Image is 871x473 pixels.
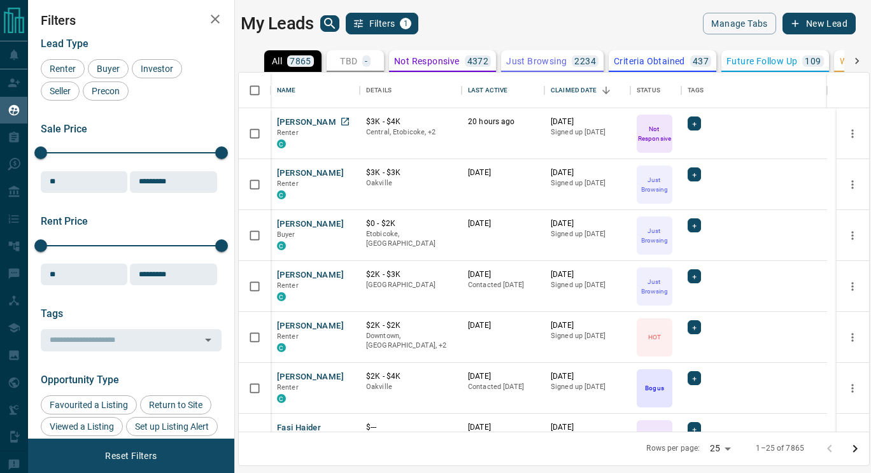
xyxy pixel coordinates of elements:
p: All [272,57,282,66]
div: Set up Listing Alert [126,417,218,436]
span: + [692,423,697,435]
a: Open in New Tab [337,113,353,130]
span: Renter [277,332,299,341]
span: Rent Price [41,215,88,227]
span: Buyer [277,230,295,239]
span: Opportunity Type [41,374,119,386]
p: [DATE] [468,218,538,229]
span: Renter [277,281,299,290]
div: Name [277,73,296,108]
p: [DATE] [551,218,624,229]
button: Sort [597,81,615,99]
p: Not Responsive [638,430,671,449]
span: 1 [401,19,410,28]
div: Precon [83,81,129,101]
button: more [843,379,862,398]
p: Rows per page: [646,443,700,454]
button: more [843,226,862,245]
p: Signed up [DATE] [551,127,624,138]
span: Renter [277,129,299,137]
p: Toronto, Mississauga [366,127,455,138]
div: condos.ca [277,241,286,250]
p: $0 - $2K [366,218,455,229]
span: + [692,270,697,283]
h2: Filters [41,13,222,28]
button: Go to next page [842,436,868,462]
h1: My Leads [241,13,314,34]
div: Favourited a Listing [41,395,137,414]
p: 437 [693,57,709,66]
span: Buyer [92,64,124,74]
div: Status [630,73,681,108]
p: HOT [648,332,661,342]
span: Set up Listing Alert [131,421,213,432]
button: Manage Tabs [703,13,775,34]
p: [DATE] [468,167,538,178]
span: Favourited a Listing [45,400,132,410]
div: + [688,218,701,232]
div: Claimed Date [551,73,597,108]
p: [DATE] [551,320,624,331]
p: 1–25 of 7865 [756,443,804,454]
button: Open [199,331,217,349]
p: [DATE] [551,371,624,382]
p: Just Browsing [638,277,671,296]
span: + [692,168,697,181]
div: condos.ca [277,190,286,199]
div: Seller [41,81,80,101]
p: Signed up [DATE] [551,382,624,392]
div: condos.ca [277,343,286,352]
button: [PERSON_NAME] [277,167,344,180]
p: [DATE] [551,422,624,433]
div: Tags [681,73,827,108]
p: Oakville [366,178,455,188]
button: search button [320,15,339,32]
span: Investor [136,64,178,74]
p: Criteria Obtained [614,57,685,66]
p: [DATE] [468,269,538,280]
p: Future Follow Up [726,57,797,66]
button: [PERSON_NAME] [277,218,344,230]
div: Investor [132,59,182,78]
div: Tags [688,73,704,108]
div: Last Active [462,73,544,108]
span: + [692,372,697,385]
p: [DATE] [551,167,624,178]
p: Contacted [DATE] [468,382,538,392]
div: Renter [41,59,85,78]
span: Precon [87,86,124,96]
button: more [843,124,862,143]
p: $2K - $2K [366,320,455,331]
p: 2234 [574,57,596,66]
p: $3K - $4K [366,116,455,127]
p: Signed up [DATE] [551,331,624,341]
p: [DATE] [468,422,538,433]
div: Details [366,73,392,108]
button: [PERSON_NAME] [277,320,344,332]
button: more [843,277,862,296]
button: more [843,328,862,347]
button: [PERSON_NAME] [277,371,344,383]
p: Not Responsive [394,57,460,66]
div: + [688,320,701,334]
p: [DATE] [551,269,624,280]
button: more [843,430,862,449]
div: Status [637,73,660,108]
p: Warm [840,57,865,66]
p: Not Responsive [638,124,671,143]
div: + [688,371,701,385]
button: [PERSON_NAME] [277,269,344,281]
div: Buyer [88,59,129,78]
button: more [843,175,862,194]
p: 7865 [290,57,311,66]
p: Signed up [DATE] [551,178,624,188]
div: Details [360,73,462,108]
p: Signed up [DATE] [551,229,624,239]
p: Just Browsing [638,226,671,245]
span: Renter [277,383,299,392]
span: Tags [41,307,63,320]
span: Renter [277,180,299,188]
div: Name [271,73,360,108]
div: condos.ca [277,139,286,148]
p: Just Browsing [638,175,671,194]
